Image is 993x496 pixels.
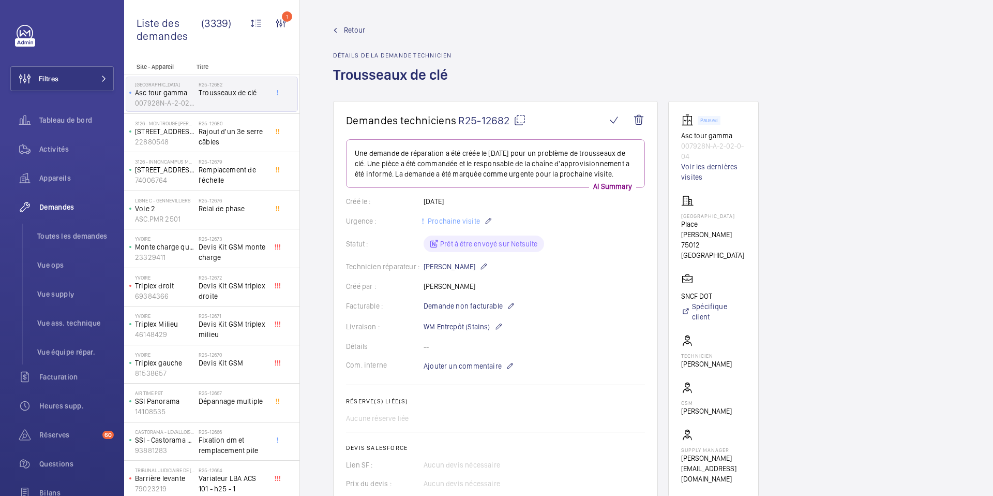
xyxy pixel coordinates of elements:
[37,231,114,241] span: Toutes les demandes
[135,252,194,262] p: 23329411
[39,401,114,411] span: Heures supp.
[199,467,267,473] h2: R25-12664
[135,368,194,378] p: 81538657
[333,65,454,101] h1: Trousseaux de clé
[681,400,732,406] p: CSM
[135,137,194,147] p: 22880548
[199,236,267,242] h2: R25-12673
[135,87,194,98] p: Asc tour gamma
[681,219,746,240] p: Place [PERSON_NAME]
[346,114,456,127] span: Demandes techniciens
[458,114,526,127] span: R25-12682
[124,63,192,70] p: Site - Appareil
[39,202,114,212] span: Demandes
[39,430,98,440] span: Réserves
[135,390,194,396] p: AIR TIME P9T
[102,431,114,439] span: 60
[135,435,194,445] p: SSI - Castorama LEVALLOIS
[681,141,746,162] p: 007928N-A-2-02-0-04
[199,313,267,319] h2: R25-12671
[199,165,267,185] span: Remplacement de l'échelle
[135,329,194,340] p: 46148429
[199,435,267,456] span: Fixation dm et remplacement pile
[199,473,267,494] span: Variateur LBA ACS 101 - h25 - 1
[199,390,267,396] h2: R25-12667
[199,87,267,98] span: Trousseaux de clé
[700,119,718,122] p: Paused
[135,81,194,87] p: [GEOGRAPHIC_DATA]
[135,165,194,175] p: [STREET_ADDRESS][PERSON_NAME]
[681,453,746,484] p: [PERSON_NAME][EMAIL_ADDRESS][DOMAIN_NAME]
[135,281,194,291] p: Triplex droit
[197,63,265,70] p: Titre
[39,173,114,183] span: Appareils
[199,158,267,165] h2: R25-12679
[135,120,194,126] p: 3126 - MONTROUGE [PERSON_NAME]
[37,347,114,357] span: Vue équipe répar.
[199,81,267,87] h2: R25-12682
[681,213,746,219] p: [GEOGRAPHIC_DATA]
[135,313,194,319] p: YVOIRE
[424,260,488,273] p: [PERSON_NAME]
[39,459,114,469] span: Questions
[199,319,267,340] span: Devis Kit GSM triplex milieu
[39,372,114,382] span: Facturation
[135,445,194,456] p: 93881283
[135,484,194,494] p: 79023219
[424,361,502,371] span: Ajouter un commentaire
[135,358,194,368] p: Triplex gauche
[135,274,194,281] p: YVOIRE
[199,203,267,214] span: Relai de phase
[135,214,194,224] p: ASC.PMR 2501
[346,398,645,405] h2: Réserve(s) liée(s)
[199,120,267,126] h2: R25-12680
[135,291,194,301] p: 69384366
[39,74,58,84] span: Filtres
[355,148,636,179] p: Une demande de réparation a été créée le [DATE] pour un problème de trousseaux de clé. Une pièce ...
[135,406,194,417] p: 14108535
[199,396,267,406] span: Dépannage multiple
[199,274,267,281] h2: R25-12672
[681,240,746,260] p: 75012 [GEOGRAPHIC_DATA]
[199,281,267,301] span: Devis Kit GSM triplex droite
[681,406,732,416] p: [PERSON_NAME]
[199,197,267,203] h2: R25-12676
[135,203,194,214] p: Voie 2
[333,52,454,59] h2: Détails de la demande technicien
[424,320,503,333] p: WM Entrepôt (Stains)
[37,289,114,299] span: Vue supply
[39,115,114,125] span: Tableau de bord
[135,352,194,358] p: YVOIRE
[681,114,698,126] img: elevator.svg
[346,444,645,451] h2: Devis Salesforce
[589,181,636,192] p: AI Summary
[344,25,365,35] span: Retour
[135,175,194,185] p: 74006764
[39,144,114,154] span: Activités
[37,318,114,328] span: Vue ass. technique
[681,130,746,141] p: Asc tour gamma
[37,260,114,270] span: Vue ops
[199,352,267,358] h2: R25-12670
[135,98,194,108] p: 007928N-A-2-02-0-04
[199,429,267,435] h2: R25-12666
[681,353,732,359] p: Technicien
[424,301,503,311] span: Demande non facturable
[681,359,732,369] p: [PERSON_NAME]
[681,162,746,182] a: Voir les dernières visites
[681,447,746,453] p: Supply manager
[199,358,267,368] span: Devis Kit GSM
[135,158,194,165] p: 3126 - INNONCAMPUS MONTROUGE
[135,467,194,473] p: TRIBUNAL JUDICIAIRE DE [GEOGRAPHIC_DATA]
[135,396,194,406] p: SSI Panorama
[10,66,114,91] button: Filtres
[135,429,194,435] p: Castorama - LEVALLOIS - 2752
[681,291,746,301] p: SNCF DOT
[199,242,267,262] span: Devis Kit GSM monte charge
[135,473,194,484] p: Barrière levante
[681,301,746,322] a: Spécifique client
[135,242,194,252] p: Monte charge quai
[135,236,194,242] p: YVOIRE
[426,217,480,225] span: Prochaine visite
[199,126,267,147] span: Rajout d'un 3e serre câbles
